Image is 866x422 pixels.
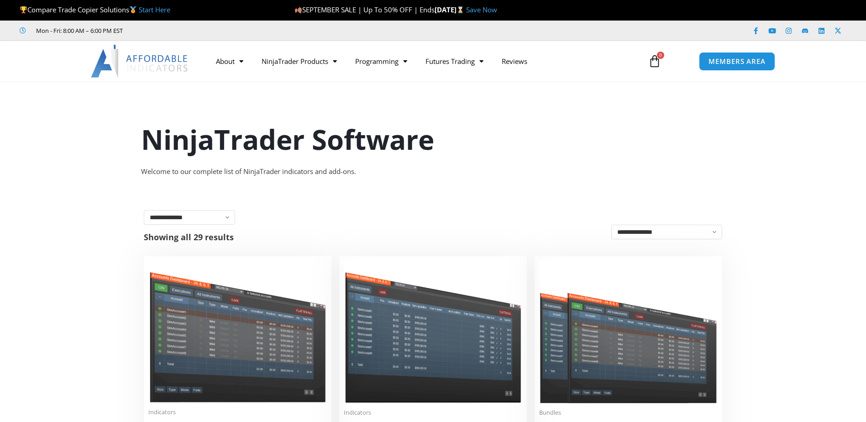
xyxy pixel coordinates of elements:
img: Account Risk Manager [344,261,522,403]
img: Duplicate Account Actions [148,261,327,403]
a: Start Here [139,5,170,14]
p: Showing all 29 results [144,233,234,241]
img: 🥇 [130,6,136,13]
span: MEMBERS AREA [709,58,766,65]
strong: [DATE] [435,5,466,14]
img: Accounts Dashboard Suite [539,261,718,403]
a: About [207,51,252,72]
a: Programming [346,51,416,72]
img: LogoAI | Affordable Indicators – NinjaTrader [91,45,189,78]
img: ⌛ [457,6,464,13]
span: Mon - Fri: 8:00 AM – 6:00 PM EST [34,25,123,36]
span: 0 [657,52,664,59]
a: Save Now [466,5,497,14]
span: Compare Trade Copier Solutions [20,5,170,14]
a: NinjaTrader Products [252,51,346,72]
h1: NinjaTrader Software [141,120,725,158]
img: 🏆 [20,6,27,13]
iframe: Customer reviews powered by Trustpilot [136,26,273,35]
span: Indicators [344,409,522,417]
a: Reviews [493,51,536,72]
span: Bundles [539,409,718,417]
div: Welcome to our complete list of NinjaTrader indicators and add-ons. [141,165,725,178]
img: 🍂 [295,6,302,13]
span: Indicators [148,408,327,416]
span: SEPTEMBER SALE | Up To 50% OFF | Ends [294,5,435,14]
nav: Menu [207,51,638,72]
select: Shop order [611,225,722,239]
a: Futures Trading [416,51,493,72]
a: 0 [635,48,675,74]
a: MEMBERS AREA [699,52,775,71]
